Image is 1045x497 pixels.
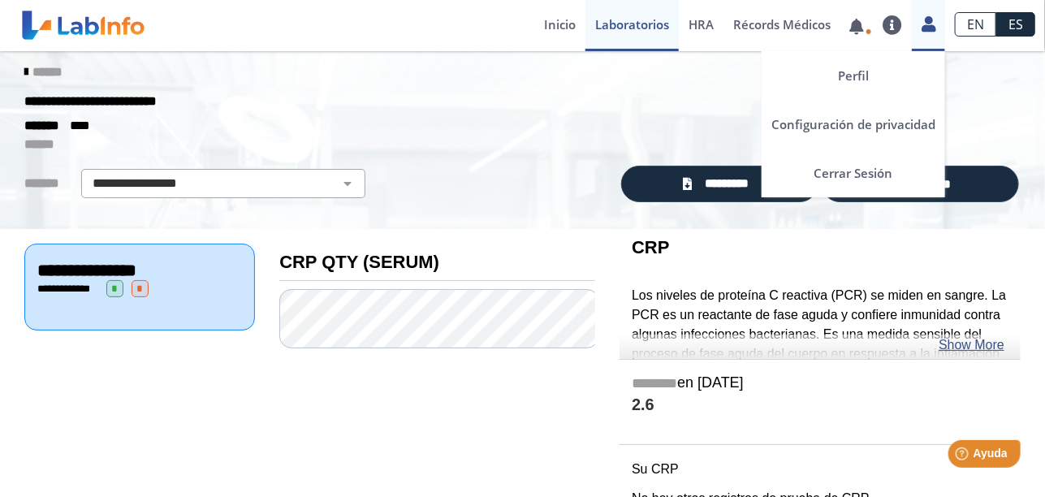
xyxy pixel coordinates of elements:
[632,460,1008,479] p: Su CRP
[900,434,1027,479] iframe: Help widget launcher
[279,252,439,272] b: CRP QTY (SERUM)
[996,12,1035,37] a: ES
[632,286,1008,364] p: Los niveles de proteína C reactiva (PCR) se miden en sangre. La PCR es un reactante de fase aguda...
[762,51,945,100] a: Perfil
[955,12,996,37] a: EN
[762,149,945,197] a: Cerrar Sesión
[939,335,1004,355] a: Show More
[689,16,714,32] span: HRA
[632,395,1008,416] h4: 2.6
[632,374,1008,393] h5: en [DATE]
[762,100,945,149] a: Configuración de privacidad
[632,237,669,257] b: CRP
